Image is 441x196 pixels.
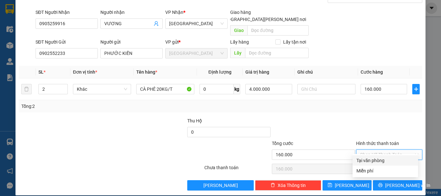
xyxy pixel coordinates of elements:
th: Ghi chú [295,66,358,78]
div: Tổng: 2 [21,103,171,110]
div: Miễn phí [356,167,414,174]
div: Tại văn phòng [356,157,414,164]
button: save[PERSON_NAME] [323,180,372,191]
button: printer[PERSON_NAME] và In [373,180,422,191]
span: Định lượng [208,69,231,75]
button: plus [412,84,420,94]
div: VP gửi [165,38,228,46]
input: Dọc đường [247,25,309,36]
div: SĐT Người Gửi [36,38,98,46]
span: Lấy tận nơi [281,38,309,46]
span: Giá trị hàng [245,69,269,75]
div: Người gửi [100,38,163,46]
span: Giao hàng [230,10,251,15]
span: Tên hàng [136,69,157,75]
div: Chưa thanh toán [204,164,271,175]
span: Giao [230,25,247,36]
span: [PERSON_NAME] và In [385,182,430,189]
span: [PERSON_NAME] [203,182,238,189]
span: kg [234,84,240,94]
input: Ghi Chú [297,84,355,94]
span: [PERSON_NAME] [335,182,369,189]
button: deleteXóa Thông tin [255,180,321,191]
button: [PERSON_NAME] [187,180,253,191]
input: VD: Bàn, Ghế [136,84,194,94]
span: printer [378,183,383,188]
div: Người nhận [100,9,163,16]
input: 0 [245,84,292,94]
span: Lấy [230,48,245,58]
span: Cước hàng [361,69,383,75]
span: Thu Hộ [187,118,202,123]
label: Hình thức thanh toán [356,141,399,146]
span: [GEOGRAPHIC_DATA][PERSON_NAME] nơi [218,16,309,23]
span: Đà Lạt [169,48,224,58]
span: plus [413,87,419,92]
span: user-add [154,21,159,26]
span: Khác [77,84,127,94]
input: Dọc đường [245,48,309,58]
button: delete [21,84,32,94]
span: VP Nhận [165,10,183,15]
span: delete [271,183,275,188]
span: Xóa Thông tin [278,182,306,189]
span: Tổng cước [272,141,293,146]
span: SL [38,69,44,75]
span: Lấy hàng [230,39,249,45]
span: save [328,183,332,188]
div: SĐT Người Nhận [36,9,98,16]
span: Đà Nẵng [169,19,224,28]
span: Đơn vị tính [73,69,97,75]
